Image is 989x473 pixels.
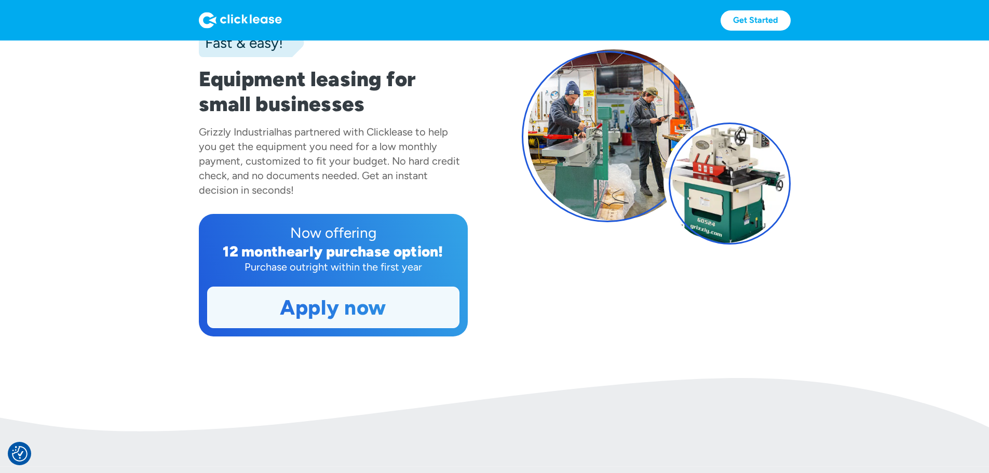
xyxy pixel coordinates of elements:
[199,66,468,116] h1: Equipment leasing for small businesses
[199,12,282,29] img: Logo
[207,260,459,274] div: Purchase outright within the first year
[223,242,287,260] div: 12 month
[287,242,443,260] div: early purchase option!
[208,287,459,328] a: Apply now
[721,10,791,31] a: Get Started
[12,446,28,462] img: Revisit consent button
[199,126,276,138] div: Grizzly Industrial
[12,446,28,462] button: Consent Preferences
[199,126,460,196] div: has partnered with Clicklease to help you get the equipment you need for a low monthly payment, c...
[207,222,459,243] div: Now offering
[199,32,283,53] div: Fast & easy!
